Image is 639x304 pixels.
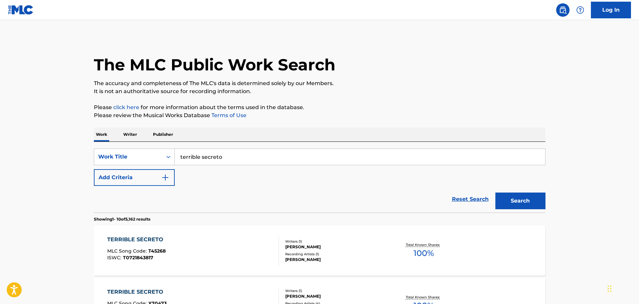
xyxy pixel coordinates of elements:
p: Showing 1 - 10 of 5,162 results [94,216,150,222]
img: 9d2ae6d4665cec9f34b9.svg [161,174,169,182]
span: 100 % [414,247,434,259]
div: [PERSON_NAME] [285,257,386,263]
a: Public Search [556,3,570,17]
p: Please review the Musical Works Database [94,111,545,119]
img: help [576,6,584,14]
img: MLC Logo [8,5,34,15]
div: Writers ( 1 ) [285,239,386,244]
a: Terms of Use [210,112,247,118]
div: Recording Artists ( 1 ) [285,252,386,257]
div: Help [574,3,587,17]
p: The accuracy and completeness of The MLC's data is determined solely by our Members. [94,79,545,87]
div: TERRIBLE SECRETO [107,236,167,244]
a: Log In [591,2,631,18]
p: Publisher [151,127,175,141]
p: Writer [121,127,139,141]
a: Reset Search [449,192,492,207]
div: TERRIBLE SECRETO [107,288,167,296]
p: Please for more information about the terms used in the database. [94,103,545,111]
p: Total Known Shares: [406,242,442,247]
img: search [559,6,567,14]
div: [PERSON_NAME] [285,293,386,299]
h1: The MLC Public Work Search [94,55,335,75]
p: Total Known Shares: [406,295,442,300]
div: Work Title [98,153,158,161]
div: Drag [608,279,612,299]
div: Writers ( 1 ) [285,288,386,293]
span: T0721843817 [123,255,153,261]
p: It is not an authoritative source for recording information. [94,87,545,95]
span: T45268 [148,248,166,254]
iframe: Chat Widget [606,272,639,304]
button: Add Criteria [94,169,175,186]
a: click here [113,104,139,110]
form: Search Form [94,148,545,213]
p: Work [94,127,109,141]
div: [PERSON_NAME] [285,244,386,250]
span: MLC Song Code : [107,248,148,254]
button: Search [495,193,545,209]
a: TERRIBLE SECRETOMLC Song Code:T45268ISWC:T0721843817Writers (1)[PERSON_NAME]Recording Artists (1)... [94,226,545,276]
span: ISWC : [107,255,123,261]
